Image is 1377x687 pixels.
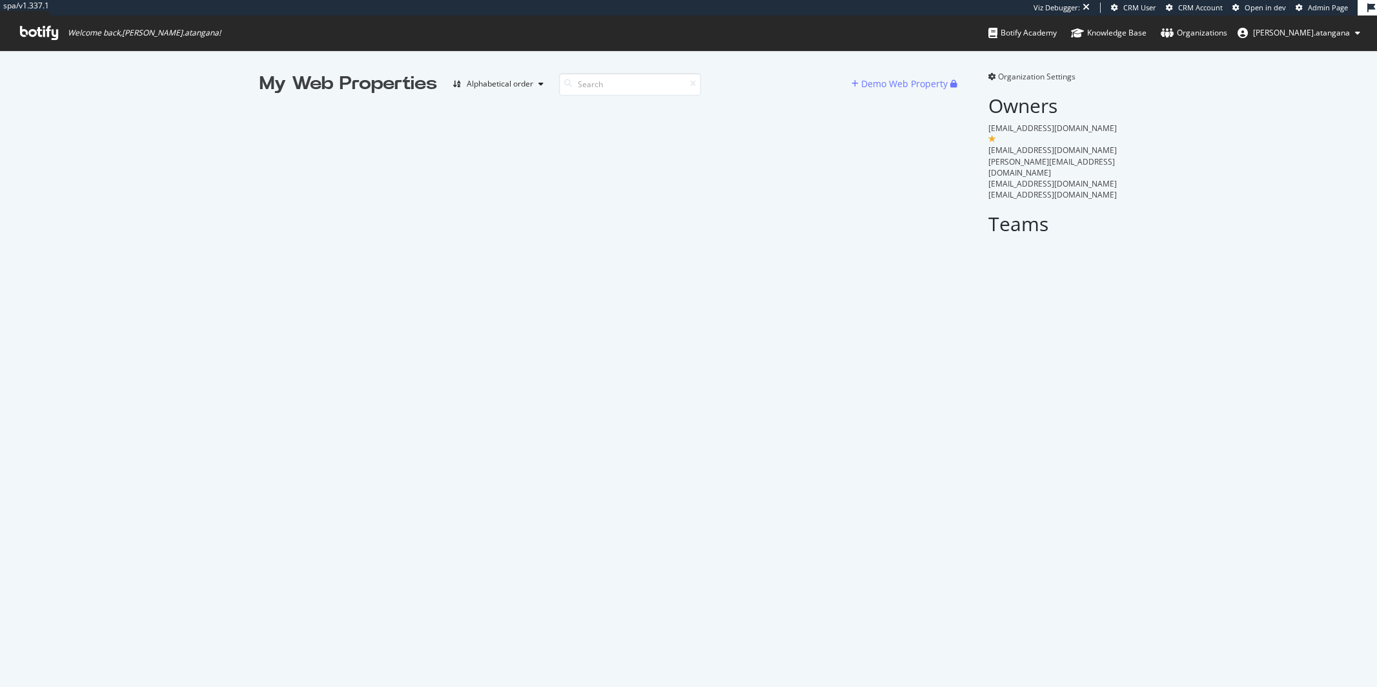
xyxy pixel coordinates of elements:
[988,26,1057,39] div: Botify Academy
[1296,3,1348,13] a: Admin Page
[1123,3,1156,12] span: CRM User
[852,78,950,89] a: Demo Web Property
[1071,15,1147,50] a: Knowledge Base
[1111,3,1156,13] a: CRM User
[988,213,1118,234] h2: Teams
[988,15,1057,50] a: Botify Academy
[988,95,1118,116] h2: Owners
[68,28,221,38] span: Welcome back, [PERSON_NAME].atangana !
[988,123,1117,134] span: [EMAIL_ADDRESS][DOMAIN_NAME]
[988,145,1117,156] span: [EMAIL_ADDRESS][DOMAIN_NAME]
[988,156,1115,178] span: [PERSON_NAME][EMAIL_ADDRESS][DOMAIN_NAME]
[1245,3,1286,12] span: Open in dev
[1253,27,1350,38] span: renaud.atangana
[559,73,701,96] input: Search
[998,71,1076,82] span: Organization Settings
[1071,26,1147,39] div: Knowledge Base
[1178,3,1223,12] span: CRM Account
[1034,3,1080,13] div: Viz Debugger:
[467,80,533,88] div: Alphabetical order
[1161,26,1227,39] div: Organizations
[1227,23,1371,43] button: [PERSON_NAME].atangana
[260,71,437,97] div: My Web Properties
[1166,3,1223,13] a: CRM Account
[988,178,1117,189] span: [EMAIL_ADDRESS][DOMAIN_NAME]
[988,189,1117,200] span: [EMAIL_ADDRESS][DOMAIN_NAME]
[1232,3,1286,13] a: Open in dev
[447,74,549,94] button: Alphabetical order
[1308,3,1348,12] span: Admin Page
[852,74,950,94] button: Demo Web Property
[861,77,948,90] div: Demo Web Property
[1161,15,1227,50] a: Organizations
